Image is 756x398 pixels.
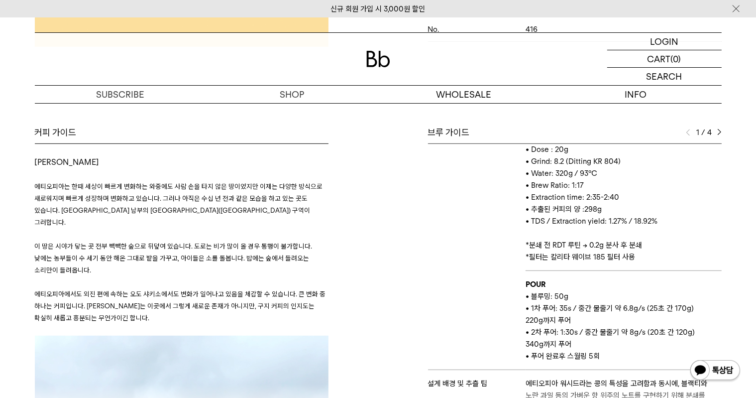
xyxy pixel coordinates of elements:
span: • 추출된 커피의 양 :298g [526,205,602,214]
div: 브루 가이드 [428,127,722,138]
span: • TDS / Extraction yield: 1.27% / 18.92% [526,217,657,226]
p: WHOLESALE [378,86,550,103]
img: 로고 [366,51,390,67]
span: / [702,127,706,138]
span: 4 [708,127,712,138]
span: • Water: 320g / 93°C [526,169,597,178]
a: CART (0) [607,50,722,68]
p: 필터는 칼리타 웨이브 185 필터 사용 [526,251,721,263]
span: 에티오피아는 한때 세상이 빠르게 변화하는 와중에도 사람 손을 타지 않은 땅이었지만 이제는 다양한 방식으로 새로워지며 빠르게 성장하며 변화하고 있습니다. 그러나 아직은 수십 년... [35,182,323,226]
a: LOGIN [607,33,722,50]
span: • 1차 푸어: 35s / 중간 물줄기 약 6.8g/s (25초 간 170g) 220g까지 푸어 [526,304,694,325]
span: 에티오피아에서도 외진 편에 속하는 오도 샤키소에서도 변화가 일어나고 있음을 체감할 수 있습니다. 큰 변화 중 하나는 커피입니다. [PERSON_NAME]는 이곳에서 그렇게 새... [35,290,326,322]
span: • 푸어 완료후 스월링 5회 [526,352,600,361]
span: • 블루밍: 50g [526,292,568,301]
span: • 2차 푸어: 1:30s / 중간 물줄기 약 8g/s (20초 간 120g) 340g까지 푸어 [526,328,695,349]
p: 설계 배경 및 추츨 팁 [428,378,526,390]
a: SHOP [207,86,378,103]
a: 신규 회원 가입 시 3,000원 할인 [331,4,426,13]
p: INFO [550,86,722,103]
span: *분쇄 전 RDT 루틴 → 0.2g 분사 후 분쇄 [526,241,642,250]
span: • Grind: 8.2 (Ditting KR 804) [526,157,621,166]
a: SUBSCRIBE [35,86,207,103]
span: • Brew Ratio: 1:17 [526,181,584,190]
span: • Dose : 20g [526,145,568,154]
p: (0) [671,50,681,67]
span: 이 땅은 시야가 닿는 곳 전부 빽빽한 숲으로 뒤덮여 있습니다. 도로는 비가 많이 올 경우 통행이 불가합니다. 낮에는 농부들이 수 세기 동안 해온 그대로 밭을 가꾸고, 아이들은... [35,242,313,274]
span: [PERSON_NAME] [35,157,100,167]
b: POUR [526,280,545,289]
div: 커피 가이드 [35,127,328,138]
p: SEARCH [647,68,682,85]
img: 카카오톡 채널 1:1 채팅 버튼 [689,359,741,383]
p: LOGIN [650,33,678,50]
span: • Extraction time: 2:35-2:40 [526,193,619,202]
p: CART [648,50,671,67]
span: 1 [695,127,700,138]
